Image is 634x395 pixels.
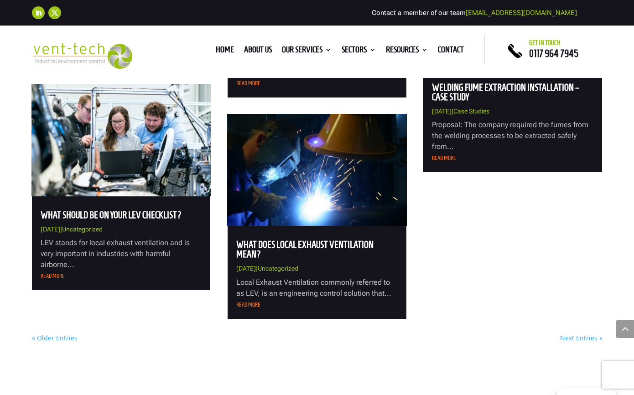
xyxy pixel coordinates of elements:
a: read more [432,154,456,161]
span: [DATE] [236,265,256,272]
a: Uncategorized [258,265,298,272]
img: What should be on your LEV checklist? [31,84,211,196]
p: | [41,224,202,235]
a: « Older Entries [32,333,78,342]
p: | [236,263,398,274]
p: | [432,106,593,117]
img: 2023-09-27T08_35_16.549ZVENT-TECH---Clear-background [32,43,132,68]
a: 0117 964 7945 [529,48,578,59]
a: [EMAIL_ADDRESS][DOMAIN_NAME] [466,9,577,17]
p: Local Exhaust Ventilation commonly referred to as LEV, is an engineering control solution that... [236,277,398,299]
a: Our Services [282,46,332,56]
a: Next Entries » [560,333,603,342]
p: LEV stands for local exhaust ventilation and is very important in industries with harmful airborn... [41,237,202,270]
img: What Does Local Exhaust Ventilation Mean? [227,114,407,226]
a: Welding Fume Extraction Installation – Case Study [432,82,579,102]
a: What Does Local Exhaust Ventilation Mean? [236,239,374,259]
span: Contact a member of our team [372,9,577,17]
a: Home [216,46,234,56]
a: read more [236,301,260,308]
span: [DATE] [432,108,452,115]
a: Follow on LinkedIn [32,6,45,19]
a: What should be on your LEV checklist? [41,210,182,220]
a: Resources [386,46,428,56]
a: Follow on X [48,6,61,19]
a: Contact [438,46,464,56]
span: Get in touch [529,39,561,46]
a: Sectors [342,46,376,56]
a: Uncategorized [62,226,103,233]
a: Case Studies [453,108,489,115]
a: read more [41,272,65,279]
span: [DATE] [41,226,60,233]
a: About us [244,46,272,56]
a: read more [236,80,260,87]
p: Proposal: The company required the fumes from the welding processes to be extracted safely from... [432,119,593,152]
